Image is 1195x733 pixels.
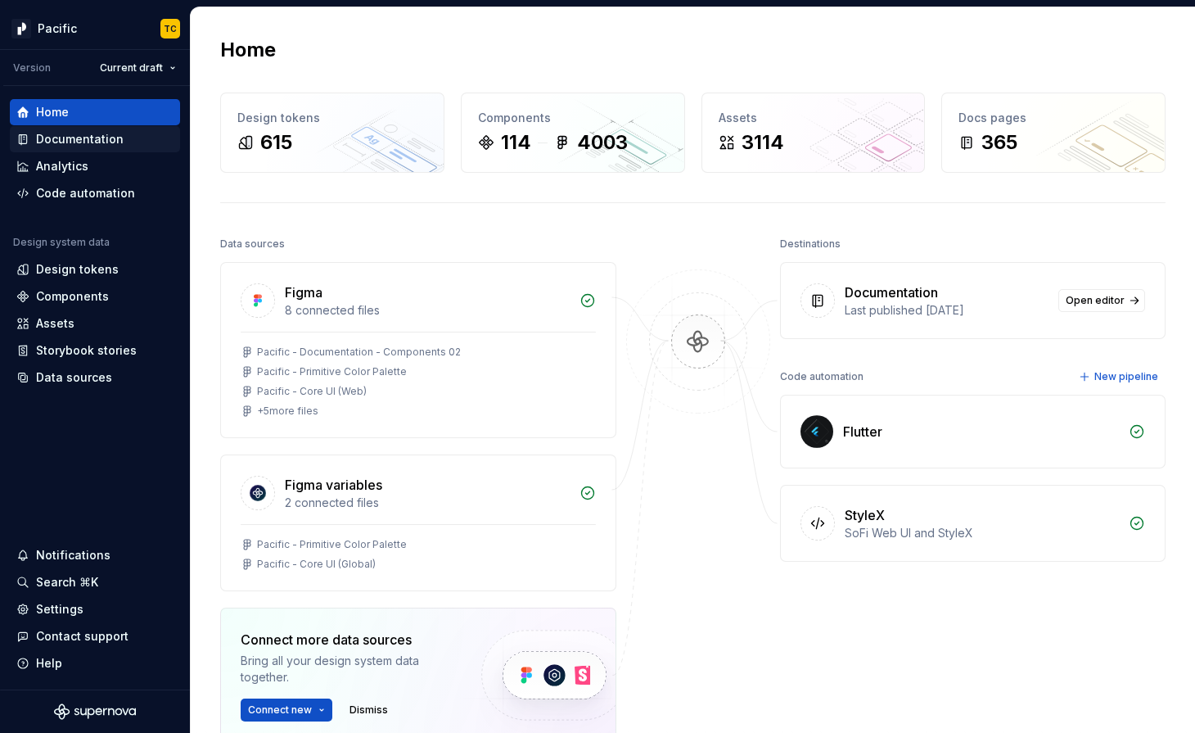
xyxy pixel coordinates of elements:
img: 8d0dbd7b-a897-4c39-8ca0-62fbda938e11.png [11,19,31,38]
div: Documentation [36,131,124,147]
a: Components1144003 [461,93,685,173]
div: StyleX [845,505,885,525]
a: Figma variables2 connected filesPacific - Primitive Color PalettePacific - Core UI (Global) [220,455,616,591]
div: Assets [36,315,74,332]
div: Data sources [220,233,285,256]
div: Notifications [36,547,110,563]
div: Design system data [13,236,110,249]
a: Storybook stories [10,337,180,364]
div: Pacific [38,20,77,37]
div: Help [36,655,62,672]
div: Assets [719,110,909,126]
span: Dismiss [349,704,388,717]
div: Pacific - Core UI (Web) [257,385,367,398]
div: Flutter [843,422,882,441]
button: Search ⌘K [10,569,180,595]
a: Analytics [10,153,180,179]
div: Search ⌘K [36,574,98,590]
div: Contact support [36,628,129,645]
div: Figma [285,283,322,302]
a: Figma8 connected filesPacific - Documentation - Components 02Pacific - Primitive Color PalettePac... [220,262,616,438]
div: Bring all your design system data together. [241,653,453,685]
button: Notifications [10,542,180,568]
div: 2 connected files [285,495,570,511]
div: Pacific - Documentation - Components 02 [257,346,461,359]
div: Code automation [36,185,135,201]
a: Assets3114 [701,93,926,173]
div: 8 connected files [285,302,570,319]
a: Code automation [10,180,180,206]
div: Pacific - Primitive Color Palette [257,365,407,378]
div: 114 [501,129,531,156]
button: Current draft [92,57,183,79]
span: Connect new [248,704,312,717]
div: Design tokens [237,110,427,126]
h2: Home [220,37,276,63]
div: Connect more data sources [241,630,453,649]
div: Destinations [780,233,841,256]
div: TC [164,22,177,35]
span: New pipeline [1094,370,1158,383]
a: Components [10,283,180,310]
a: Open editor [1058,289,1145,312]
div: + 5 more files [257,405,318,418]
button: Dismiss [342,699,395,722]
div: Version [13,61,51,75]
span: Open editor [1066,294,1125,307]
a: Settings [10,596,180,622]
div: Code automation [780,365,864,388]
button: Connect new [241,699,332,722]
div: Docs pages [958,110,1148,126]
div: Design tokens [36,261,119,278]
div: 3114 [742,129,784,156]
button: PacificTC [3,11,187,46]
div: Pacific - Primitive Color Palette [257,538,407,551]
div: Last published [DATE] [845,302,1048,319]
div: Pacific - Core UI (Global) [257,558,376,571]
a: Home [10,99,180,125]
button: New pipeline [1074,365,1166,388]
div: 365 [981,129,1017,156]
div: 4003 [577,129,628,156]
div: Home [36,104,69,120]
svg: Supernova Logo [54,704,136,720]
a: Documentation [10,126,180,152]
a: Assets [10,310,180,337]
div: Figma variables [285,475,382,495]
div: Documentation [845,283,938,302]
a: Design tokens [10,256,180,283]
div: 615 [260,129,292,156]
div: Storybook stories [36,342,137,359]
button: Help [10,650,180,676]
div: SoFi Web UI and StyleX [845,525,1119,541]
a: Data sources [10,364,180,391]
a: Docs pages365 [941,93,1166,173]
a: Design tokens615 [220,93,444,173]
div: Settings [36,601,83,618]
div: Analytics [36,158,88,174]
span: Current draft [100,61,163,75]
button: Contact support [10,623,180,649]
div: Data sources [36,369,112,386]
div: Components [478,110,668,126]
div: Components [36,288,109,305]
